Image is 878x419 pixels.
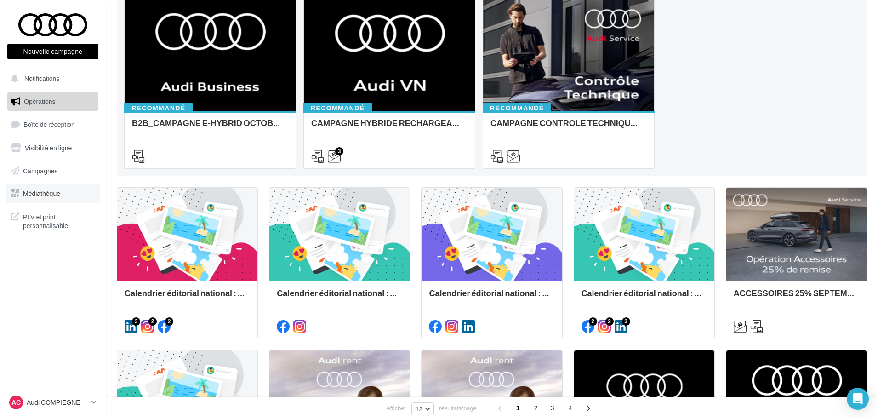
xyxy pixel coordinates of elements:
button: Nouvelle campagne [7,44,98,59]
div: 3 [132,317,140,326]
span: Notifications [24,75,59,82]
a: Boîte de réception [6,115,100,134]
span: AC [11,398,21,407]
button: Notifications [6,69,97,88]
div: 2 [605,317,614,326]
div: Calendrier éditorial national : semaine du 08.09 au 14.09 [429,288,554,307]
span: Médiathèque [23,189,60,197]
div: Calendrier éditorial national : semaine du 22.09 au 28.09 [125,288,250,307]
span: Afficher [386,404,406,413]
div: Open Intercom Messenger [847,388,869,410]
a: Médiathèque [6,184,100,203]
span: résultats/page [439,404,477,413]
span: Visibilité en ligne [25,144,72,152]
div: 2 [148,317,157,326]
span: Campagnes [23,166,58,174]
div: B2B_CAMPAGNE E-HYBRID OCTOBRE [132,118,288,137]
div: Recommandé [483,103,551,113]
a: Visibilité en ligne [6,138,100,158]
span: 12 [416,405,422,413]
div: CAMPAGNE CONTROLE TECHNIQUE 25€ OCTOBRE [490,118,647,137]
a: Campagnes [6,161,100,181]
div: 3 [622,317,630,326]
span: Boîte de réception [23,121,75,128]
div: 2 [589,317,597,326]
div: Recommandé [124,103,193,113]
div: Recommandé [303,103,372,113]
span: 4 [563,401,578,415]
a: AC Audi COMPIEGNE [7,394,98,411]
div: 2 [165,317,173,326]
div: Calendrier éditorial national : semaine du 15.09 au 21.09 [277,288,402,307]
a: Opérations [6,92,100,111]
span: 1 [511,401,525,415]
span: 3 [545,401,560,415]
span: PLV et print personnalisable [23,211,95,230]
span: Opérations [24,98,55,105]
div: 3 [335,147,343,155]
div: Calendrier éditorial national : du 02.09 au 15.09 [582,288,707,307]
div: ACCESSOIRES 25% SEPTEMBRE - AUDI SERVICE [734,288,859,307]
span: 2 [529,401,543,415]
button: 12 [411,402,434,415]
a: PLV et print personnalisable [6,207,100,234]
p: Audi COMPIEGNE [27,398,88,407]
div: CAMPAGNE HYBRIDE RECHARGEABLE [311,118,468,137]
